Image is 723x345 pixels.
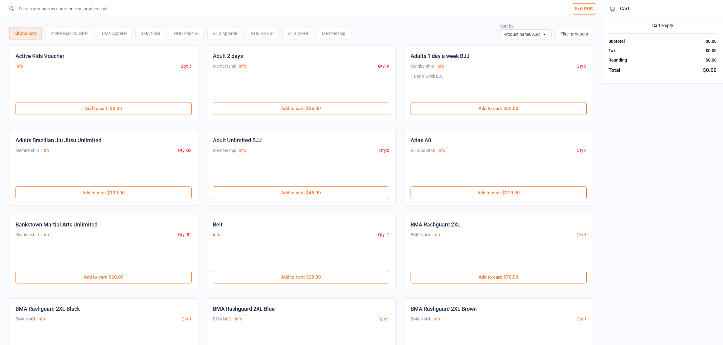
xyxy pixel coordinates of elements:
div: BMA NoGi [411,316,430,322]
button: Add to cart: $219.00 [411,186,587,199]
button: Add to cart: $45.00 [213,186,389,199]
div: GHB Adult Gi [411,147,435,154]
button: Info [438,147,445,154]
div: BMA Rashguard 2XL [411,220,460,229]
div: Adults 1 day a week BJJ [411,52,469,60]
button: Add to cart: $20.00 [213,271,389,283]
div: Qty: 0 [577,147,587,154]
button: Info [432,232,440,238]
label: Sort by: [500,24,514,28]
div: $0.00 [706,48,717,54]
div: Total [609,66,620,74]
button: Info [37,316,45,322]
button: Info [213,232,220,238]
div: Adult Unlimited BJJ [213,136,262,144]
button: Exit POS [572,3,596,15]
div: Qty: -52 [178,232,192,238]
div: GHB Apparel [207,28,242,39]
div: BMA Apparel [97,28,132,39]
div: Membership [213,147,236,154]
div: Qty: -32 [178,147,192,154]
div: BMA Rashguard 2XL Blue [213,305,275,313]
button: Add to cart: $100.00 [15,186,192,199]
div: 1 Day a week BJJ [411,73,444,96]
button: Info [436,63,444,69]
div: Active Kids Voucher [15,52,64,60]
div: Bankstown Martial Arts Unlimited [15,220,97,229]
div: All products [9,28,42,39]
div: Qty: -9 [378,63,389,69]
button: Info [15,63,23,69]
div: $0.00 [706,38,717,45]
div: Membership [15,147,39,154]
div: Qty: 0 [577,63,587,69]
div: Qty: 0 [379,147,389,154]
div: BMA NoGi [411,232,430,238]
div: Adults Brazilian Jiu Jitsu Unlimited [15,136,101,144]
button: Info [41,232,49,238]
div: BMA NoGi [15,316,35,322]
div: Belt [213,220,223,229]
div: Qty: 1 [379,316,389,322]
div: Adult 2 days [213,52,243,60]
div: GHB No-Gi [282,28,313,39]
button: Info [432,316,440,322]
div: Active Kids Voucher [46,28,93,39]
div: BMA Rashguard 2XL Black [15,305,80,313]
div: GHB Adult Gi [169,28,204,39]
div: Qty: -1 [378,232,389,238]
div: Qty: -5 [180,63,192,69]
button: Info [41,147,49,154]
div: Atlas A0 [411,136,431,144]
div: Membership [15,232,39,238]
div: $0.00 [703,66,717,74]
div: Subtotal [609,38,625,45]
div: Tax [609,48,616,54]
button: Filter products [555,29,593,39]
div: Membership [213,63,236,69]
button: Info [239,147,246,154]
div: Membership [317,28,350,39]
button: Info [239,63,246,69]
button: Add to cart: $35.00 [213,102,389,115]
div: Qty: 1 [182,316,192,322]
div: GHB Kids Gi [246,28,279,39]
button: Add to cart: $0.00 [15,102,192,115]
button: Add to cart: $70.00 [411,271,587,283]
button: Info [235,316,242,322]
button: Add to cart: $25.00 [411,102,587,115]
div: BMA NoGi [135,28,165,39]
div: BMA Rashguard 2XL Brown [411,305,477,313]
div: Qty: 3 [577,232,587,238]
div: Rounding [609,57,627,63]
button: Add to cart: $60.00 [15,271,192,283]
div: Cart empty [609,22,717,29]
div: Qty: 1 [577,316,587,322]
div: Membership [411,63,434,69]
div: BMA NoGi [213,316,232,322]
div: $0.00 [706,57,717,63]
